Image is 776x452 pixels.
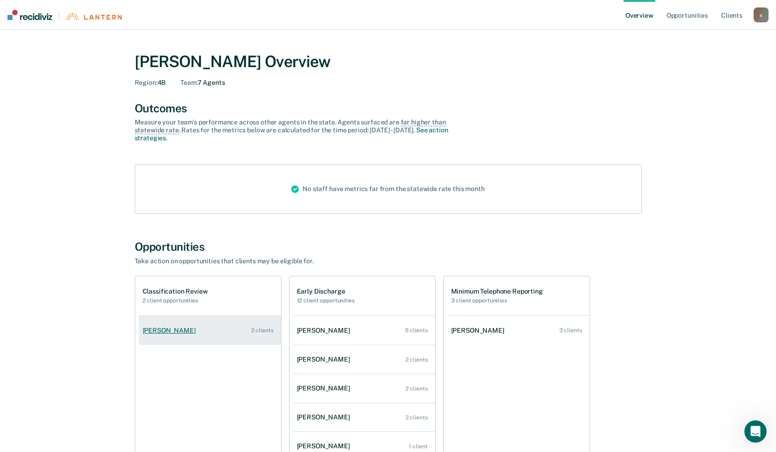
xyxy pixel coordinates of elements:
span: far higher than statewide rate [135,118,446,134]
h1: Minimum Telephone Reporting [451,288,543,295]
div: 4B [135,79,166,87]
a: [PERSON_NAME] 2 clients [139,317,281,344]
div: [PERSON_NAME] Overview [135,52,642,71]
div: 2 clients [251,327,274,334]
iframe: Intercom live chat [744,420,767,443]
span: | [52,12,65,20]
div: 2 clients [405,356,428,363]
a: [PERSON_NAME] 3 clients [447,317,590,344]
div: 1 client [409,443,427,450]
h2: 3 client opportunities [451,297,543,304]
div: [PERSON_NAME] [297,442,354,450]
div: [PERSON_NAME] [297,356,354,363]
a: | [7,10,122,20]
h1: Early Discharge [297,288,355,295]
a: [PERSON_NAME] 2 clients [293,346,435,373]
div: 2 clients [405,385,428,392]
a: [PERSON_NAME] 2 clients [293,404,435,431]
a: [PERSON_NAME] 5 clients [293,317,435,344]
h1: Classification Review [143,288,208,295]
img: Lantern [65,13,122,20]
button: s [754,7,769,22]
h2: 2 client opportunities [143,297,208,304]
div: Opportunities [135,240,642,253]
div: 7 Agents [180,79,225,87]
div: 3 clients [559,327,582,334]
div: [PERSON_NAME] [297,384,354,392]
div: 5 clients [405,327,428,334]
div: Take action on opportunities that clients may be eligible for. [135,257,461,265]
div: [PERSON_NAME] [451,327,508,335]
div: [PERSON_NAME] [297,413,354,421]
h2: 12 client opportunities [297,297,355,304]
div: Outcomes [135,102,642,115]
span: Region : [135,79,158,86]
div: [PERSON_NAME] [297,327,354,335]
a: [PERSON_NAME] 2 clients [293,375,435,402]
div: No staff have metrics far from the statewide rate this month [284,165,492,213]
img: Recidiviz [7,10,52,20]
a: See action strategies. [135,126,448,142]
div: 2 clients [405,414,428,421]
div: Measure your team’s performance across other agent s in the state. Agent s surfaced are . Rates f... [135,118,461,142]
div: [PERSON_NAME] [143,327,199,335]
span: Team : [180,79,197,86]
